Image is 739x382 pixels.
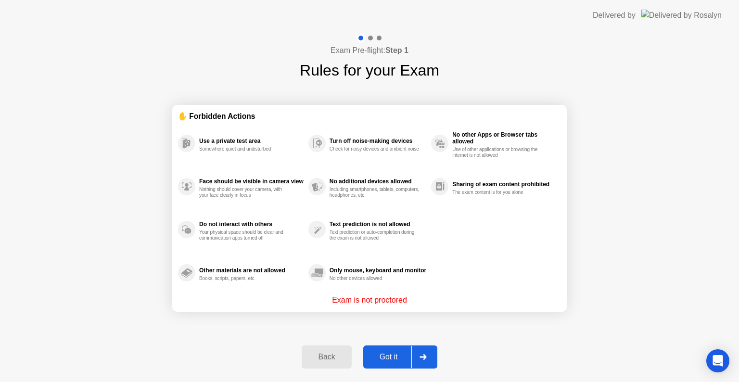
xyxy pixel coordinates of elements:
h4: Exam Pre-flight: [331,45,408,56]
div: Books, scripts, papers, etc [199,276,290,281]
h1: Rules for your Exam [300,59,439,82]
div: Text prediction is not allowed [330,221,426,228]
div: Sharing of exam content prohibited [452,181,556,188]
div: Somewhere quiet and undisturbed [199,146,290,152]
div: Use of other applications or browsing the internet is not allowed [452,147,543,158]
div: ✋ Forbidden Actions [178,111,561,122]
button: Back [302,345,351,369]
div: Use a private test area [199,138,304,144]
div: Open Intercom Messenger [706,349,729,372]
div: Text prediction or auto-completion during the exam is not allowed [330,229,420,241]
div: Check for noisy devices and ambient noise [330,146,420,152]
div: No other Apps or Browser tabs allowed [452,131,556,145]
div: Back [305,353,348,361]
div: Turn off noise-making devices [330,138,426,144]
div: Other materials are not allowed [199,267,304,274]
div: Only mouse, keyboard and monitor [330,267,426,274]
div: No additional devices allowed [330,178,426,185]
div: Your physical space should be clear and communication apps turned off [199,229,290,241]
div: The exam content is for you alone [452,190,543,195]
div: Nothing should cover your camera, with your face clearly in focus [199,187,290,198]
div: Got it [366,353,411,361]
div: Do not interact with others [199,221,304,228]
p: Exam is not proctored [332,294,407,306]
div: Including smartphones, tablets, computers, headphones, etc. [330,187,420,198]
div: Delivered by [593,10,636,21]
button: Got it [363,345,437,369]
img: Delivered by Rosalyn [641,10,722,21]
div: No other devices allowed [330,276,420,281]
b: Step 1 [385,46,408,54]
div: Face should be visible in camera view [199,178,304,185]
